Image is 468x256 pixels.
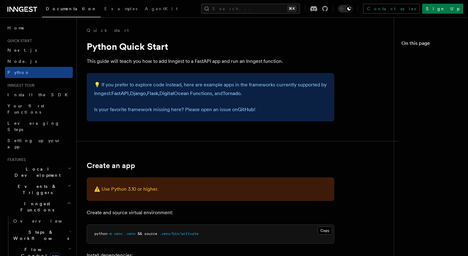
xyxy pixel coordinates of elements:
[5,198,73,215] button: Inngest Functions
[7,25,25,31] span: Home
[145,6,178,11] span: AgentKit
[401,40,461,50] h4: On this page
[87,41,334,52] h1: Python Quick Start
[5,89,73,100] a: Install the SDK
[130,90,146,96] a: Django
[7,121,60,132] span: Leveraging Steps
[223,90,240,96] a: Tornado
[104,6,137,11] span: Examples
[318,227,332,235] button: Copy
[5,83,35,88] span: Inngest tour
[5,163,73,181] button: Local Development
[5,183,67,196] span: Events & Triggers
[87,208,334,217] p: Create and source virtual environment:
[94,80,327,98] p: 💡 If you prefer to explore code instead, here are example apps in the frameworks currently suppor...
[144,232,157,236] span: source
[42,2,101,17] a: Documentation
[7,48,37,53] span: Next.js
[87,57,334,66] p: This guide will teach you how to add Inngest to a FastAPI app and run an Inngest function.
[107,232,112,236] span: -m
[11,215,73,227] a: Overview
[7,92,71,97] span: Install the SDK
[338,5,353,12] button: Toggle dark mode
[11,229,69,241] span: Steps & Workflows
[5,22,73,33] a: Home
[111,90,129,96] a: FastAPI
[94,185,327,193] p: ⚠️ Use Python 3.10 or higher.
[13,219,77,223] span: Overview
[138,232,142,236] span: &&
[125,232,136,236] span: .venv
[288,6,296,12] kbd: ⌘K
[87,27,129,33] a: Quick start
[141,2,181,17] a: AgentKit
[147,90,158,96] a: Flask
[94,105,327,114] p: Is your favorite framework missing here? Please open an issue on !
[5,135,73,152] a: Setting up your app
[11,227,73,244] button: Steps & Workflows
[422,4,463,14] a: Sign Up
[5,67,73,78] a: Python
[7,138,61,149] span: Setting up your app
[5,118,73,135] a: Leveraging Steps
[5,38,32,43] span: Quick start
[363,4,420,14] a: Contact sales
[159,232,198,236] span: .venv/bin/activate
[5,166,67,178] span: Local Development
[5,181,73,198] button: Events & Triggers
[5,157,26,162] span: Features
[101,2,141,17] a: Examples
[7,103,44,115] span: Your first Functions
[5,201,67,213] span: Inngest Functions
[7,59,37,64] span: Node.js
[87,161,135,170] a: Create an app
[7,70,30,75] span: Python
[94,232,107,236] span: python
[5,100,73,118] a: Your first Functions
[114,232,123,236] span: venv
[5,56,73,67] a: Node.js
[46,6,97,11] span: Documentation
[5,45,73,56] a: Next.js
[159,90,212,96] a: DigitalOcean Functions
[238,106,254,112] a: GitHub
[201,4,300,14] button: Search...⌘K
